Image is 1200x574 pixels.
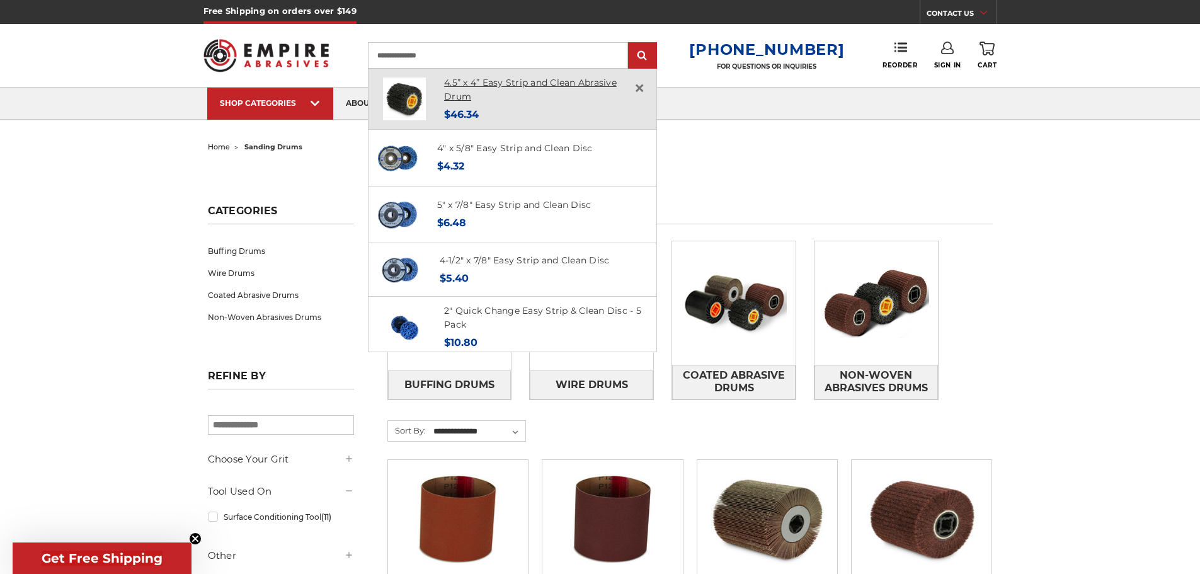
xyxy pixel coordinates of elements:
span: $4.32 [437,160,464,172]
img: 4-1/2" x 7/8" Easy Strip and Clean Disc [379,250,421,290]
img: 4" x 5/8" easy strip and clean discs [376,137,419,180]
span: Get Free Shipping [42,551,163,566]
a: Coated Abrasive Drums [672,365,796,399]
span: $5.40 [440,272,469,284]
a: Cart [978,42,997,69]
input: Submit [630,43,655,69]
span: Wire Drums [556,374,628,396]
span: sanding drums [244,142,302,151]
a: Buffing Drums [388,370,511,399]
a: Buffing Drums [208,240,354,262]
h5: Categories [208,205,354,224]
h5: Refine by [208,370,354,389]
div: Get Free ShippingClose teaser [13,542,191,574]
span: Reorder [883,61,917,69]
span: $10.80 [444,336,477,348]
a: home [208,142,230,151]
a: 4" x 5/8" Easy Strip and Clean Disc [437,142,593,154]
img: Coated Abrasive Drums [672,260,796,347]
img: Empire Abrasives [203,31,329,80]
img: 4.5 Inch Surface Conditioning Finishing Drum [860,469,983,570]
span: Sign In [934,61,961,69]
p: FOR QUESTIONS OR INQUIRIES [689,62,844,71]
a: 4.5” x 4” Easy Strip and Clean Abrasive Drum [444,77,617,103]
span: (11) [321,512,331,522]
a: Wire Drums [208,262,354,284]
a: 2" Quick Change Easy Strip & Clean Disc - 5 Pack [444,305,641,331]
a: Close [629,78,649,98]
img: 4.5 inch x 4 inch paint stripping drum [383,77,426,120]
div: SHOP CATEGORIES [220,98,321,108]
h5: Tool Used On [208,484,354,499]
select: Sort By: [431,422,525,441]
img: 2 inch strip and clean blue quick change discs [383,306,426,348]
span: × [634,76,645,100]
img: 3.5x4 inch sanding band for expanding rubber drum [551,469,673,570]
span: Cart [978,61,997,69]
img: Non-Woven Abrasives Drums [814,260,938,347]
a: Non-Woven Abrasives Drums [814,365,938,399]
span: $46.34 [444,108,479,120]
span: Buffing Drums [404,374,494,396]
a: Coated Abrasive Drums [208,284,354,306]
a: 4-1/2" x 7/8" Easy Strip and Clean Disc [440,255,610,266]
h1: sanding drums [384,197,993,224]
h5: Choose Your Grit [208,452,354,467]
h5: Other [208,548,354,563]
a: Surface Conditioning Tool [208,506,354,528]
span: Non-Woven Abrasives Drums [815,365,937,399]
a: CONTACT US [927,6,997,24]
span: $6.48 [437,217,466,229]
a: 5" x 7/8" Easy Strip and Clean Disc [437,199,591,210]
a: Non-Woven Abrasives Drums [208,306,354,328]
label: Sort By: [388,421,426,440]
a: about us [333,88,399,120]
img: 4.5 inch x 4 inch flap wheel sanding drum [706,469,828,570]
img: blue clean and strip disc [376,193,419,236]
a: [PHONE_NUMBER] [689,40,844,59]
a: Reorder [883,42,917,69]
span: Coated Abrasive Drums [673,365,795,399]
button: Close teaser [189,532,202,545]
img: 3.5x4 inch ceramic sanding band for expanding rubber drum [397,469,519,570]
a: Wire Drums [530,370,653,399]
